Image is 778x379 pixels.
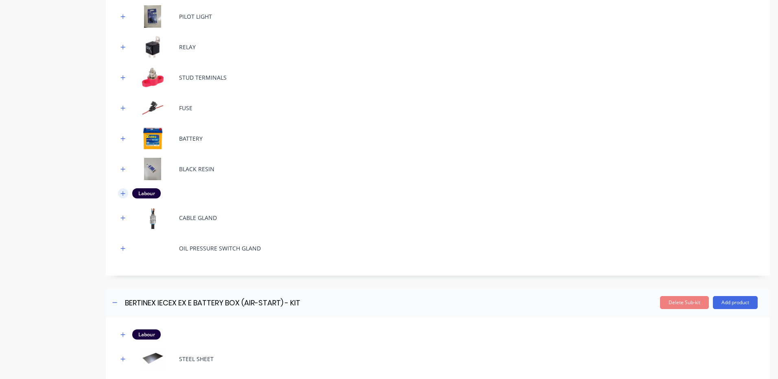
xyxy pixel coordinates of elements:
div: PILOT LIGHT [179,12,212,21]
div: STEEL SHEET [179,355,214,363]
div: Labour [132,329,161,339]
div: STUD TERMINALS [179,73,227,82]
div: CABLE GLAND [179,213,217,222]
img: PILOT LIGHT [132,5,173,28]
img: STUD TERMINALS [132,66,173,89]
button: Add product [713,296,758,309]
div: OIL PRESSURE SWITCH GLAND [179,244,261,253]
img: FUSE [132,97,173,119]
img: BATTERY [132,127,173,150]
img: CABLE GLAND [132,207,173,229]
div: BLACK RESIN [179,165,214,173]
button: Delete Sub-kit [660,296,709,309]
div: Labour [132,188,161,198]
input: Enter sub-kit name [124,297,301,309]
div: RELAY [179,43,196,51]
img: RELAY [132,36,173,58]
div: BATTERY [179,134,203,143]
img: BLACK RESIN [132,158,173,180]
div: FUSE [179,104,192,112]
img: STEEL SHEET [132,348,173,370]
